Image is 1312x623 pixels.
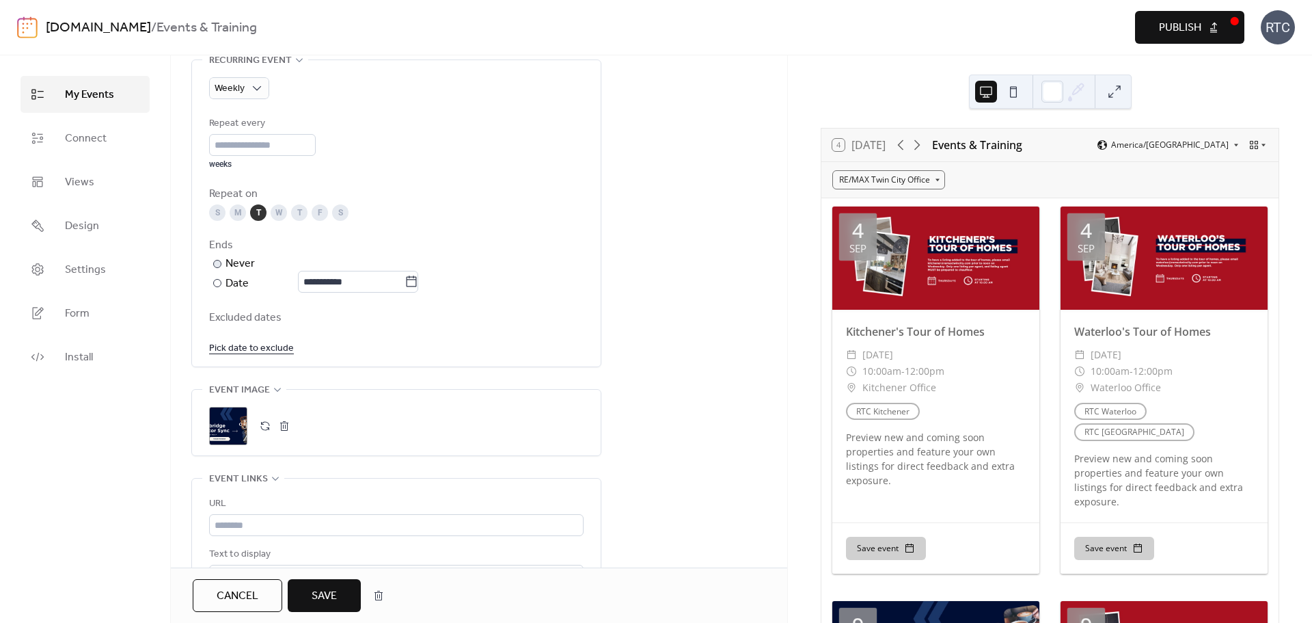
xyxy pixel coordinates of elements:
span: 12:00pm [1133,363,1173,380]
a: Settings [20,251,150,288]
div: Preview new and coming soon properties and feature your own listings for direct feedback and extr... [1061,451,1268,509]
div: F [312,204,328,221]
div: 4 [852,220,864,241]
span: Recurring event [209,53,292,69]
span: 10:00am [862,363,901,380]
a: My Events [20,76,150,113]
span: Save [312,588,337,605]
a: Form [20,295,150,332]
a: Install [20,339,150,375]
span: Excluded dates [209,310,584,326]
b: Events & Training [156,15,257,41]
div: T [291,204,307,221]
div: 4 [1080,220,1092,241]
div: ​ [1074,363,1085,380]
div: Preview new and coming soon properties and feature your own listings for direct feedback and extr... [832,430,1039,488]
div: Repeat on [209,186,581,202]
button: Save [288,579,361,612]
span: 12:00pm [905,363,944,380]
div: URL [209,496,581,512]
span: Cancel [217,588,258,605]
span: Weekly [215,79,245,98]
a: [DOMAIN_NAME] [46,15,151,41]
span: America/[GEOGRAPHIC_DATA] [1111,141,1229,149]
div: Repeat every [209,116,313,132]
div: Ends [209,237,581,254]
div: ​ [846,347,857,363]
button: Cancel [193,579,282,612]
div: ​ [1074,347,1085,363]
span: Install [65,349,93,366]
a: Views [20,163,150,200]
div: M [230,204,246,221]
div: T [250,204,266,221]
a: Design [20,207,150,244]
button: Publish [1135,11,1244,44]
div: ​ [846,363,857,380]
div: ​ [1074,380,1085,396]
div: Waterloo's Tour of Homes [1061,323,1268,340]
div: Sep [849,243,866,254]
button: Save event [846,537,926,560]
div: Date [225,275,418,293]
b: / [151,15,156,41]
div: W [271,204,287,221]
span: - [901,363,905,380]
div: weeks [209,159,316,170]
span: Waterloo Office [1091,380,1161,396]
span: [DATE] [862,347,893,363]
span: Pick date to exclude [209,341,294,357]
span: 10:00am [1091,363,1130,380]
span: Form [65,306,90,322]
span: Settings [65,262,106,278]
a: Connect [20,120,150,157]
span: Design [65,218,99,235]
button: Save event [1074,537,1154,560]
div: Never [225,256,256,272]
div: ​ [846,380,857,396]
div: Events & Training [932,137,1022,153]
span: Views [65,174,94,191]
span: Event image [209,382,270,399]
span: - [1130,363,1133,380]
div: Sep [1078,243,1095,254]
img: logo [17,16,38,38]
div: Text to display [209,546,581,563]
div: S [332,204,348,221]
div: RTC [1261,10,1295,44]
span: Kitchener Office [862,380,936,396]
span: Event links [209,471,268,488]
div: ; [209,407,247,445]
div: Kitchener's Tour of Homes [832,323,1039,340]
div: S [209,204,225,221]
span: [DATE] [1091,347,1121,363]
span: My Events [65,87,114,103]
span: Publish [1159,20,1201,36]
span: Connect [65,131,107,147]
